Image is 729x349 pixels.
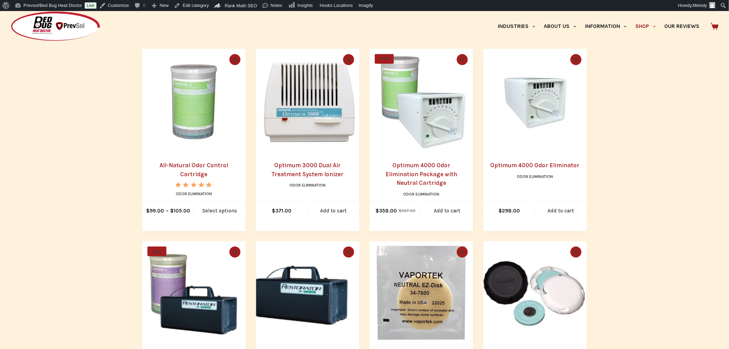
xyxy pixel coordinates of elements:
[399,208,415,213] bdi: 397.00
[170,208,174,214] span: $
[483,49,587,152] a: Optimum 4000 Odor Eliminator
[343,247,354,258] button: Quick view toggle
[272,162,344,178] a: Optimum 3000 Dual Air Treatment System Ionizer
[376,208,379,214] span: $
[631,11,660,42] a: Shop
[142,201,194,220] span: –
[10,11,101,42] img: Prevsol/Bed Bug Heat Doctor
[6,3,26,23] button: Open LiveChat chat widget
[535,201,587,220] a: Add to cart: “Optimum 4000 Odor Eliminator”
[343,54,354,65] button: Quick view toggle
[457,54,468,65] button: Quick view toggle
[571,247,582,258] button: Quick view toggle
[386,162,457,186] a: Optimum 4000 Odor Elimination Package with Neutral Cartridge
[370,241,473,345] img: Vaportek EZ Disk
[693,3,707,8] span: Melody
[175,182,212,187] div: Rated 5.00 out of 5
[571,54,582,65] button: Quick view toggle
[483,241,587,345] a: Vaportek EZ Twist Housing
[540,11,581,42] a: About Us
[494,11,704,42] nav: Primary
[85,2,96,9] a: Live
[142,241,246,345] a: Restorator Odor Elimination Package with S.O.S Cartridge
[225,3,257,8] span: Rank Math SEO
[160,162,228,178] a: All-Natural Odor Control Cartridge
[146,208,164,214] bdi: 99.00
[517,174,553,179] a: Odor Elimination
[403,192,440,197] a: Odor Elimination
[229,54,240,65] button: Quick view toggle
[375,54,394,64] span: SALE
[290,183,326,188] a: Odor Elimination
[194,201,246,220] a: Select options for “All-Natural Odor Control Cartridge”
[256,49,359,152] a: Optimum 3000 Dual Air Treatment System Ionizer
[421,201,473,220] a: Add to cart: “Optimum 4000 Odor Elimination Package with Neutral Cartridge”
[660,11,704,42] a: Our Reviews
[499,208,520,214] bdi: 298.00
[491,162,580,169] a: Optimum 4000 Odor Eliminator
[376,208,397,214] bdi: 358.00
[146,208,150,214] span: $
[229,247,240,258] button: Quick view toggle
[457,247,468,258] button: Quick view toggle
[581,11,631,42] a: Information
[176,191,212,196] a: Odor Elimination
[170,208,190,214] bdi: 105.00
[175,182,212,203] span: Rated out of 5
[308,201,359,220] a: Add to cart: “Optimum 3000 Dual Air Treatment System Ionizer”
[272,208,276,214] span: $
[256,241,359,345] a: Restorator Rapid-Release Odor Eliminator
[370,49,473,152] a: Optimum 4000 Odor Elimination Package with Neutral Cartridge
[499,208,502,214] span: $
[399,208,401,213] span: $
[297,3,313,8] span: Insights
[147,247,166,256] span: SALE
[272,208,292,214] bdi: 371.00
[142,49,246,152] a: All-Natural Odor Control Cartridge
[494,11,540,42] a: Industries
[370,241,473,345] picture: EZ-Disk-White1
